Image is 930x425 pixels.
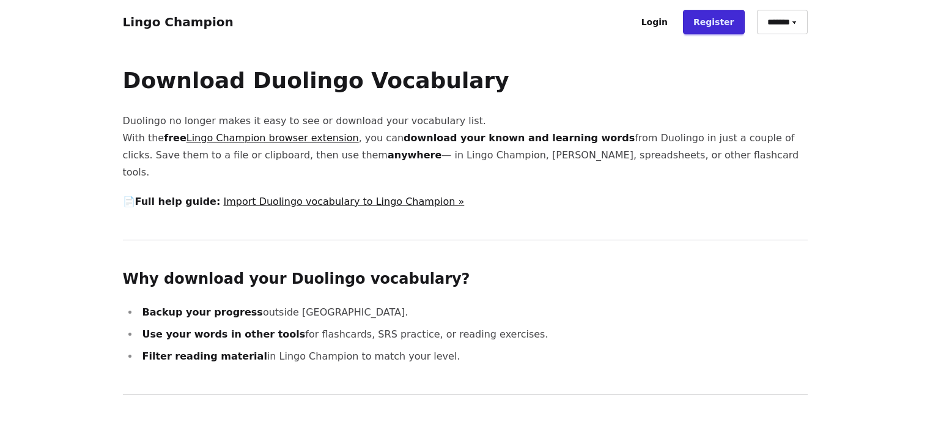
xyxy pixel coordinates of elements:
strong: Full help guide: [135,196,221,207]
a: Import Duolingo vocabulary to Lingo Champion » [223,196,464,207]
strong: Use your words in other tools [142,328,306,340]
h2: Why download your Duolingo vocabulary? [123,270,808,289]
h1: Download Duolingo Vocabulary [123,68,808,93]
strong: free [164,132,359,144]
li: in Lingo Champion to match your level. [139,348,808,365]
p: 📄 [123,193,808,210]
strong: anywhere [388,149,441,161]
strong: download your known and learning words [404,132,635,144]
strong: Backup your progress [142,306,263,318]
strong: Filter reading material [142,350,267,362]
p: Duolingo no longer makes it easy to see or download your vocabulary list. With the , you can from... [123,113,808,181]
li: for flashcards, SRS practice, or reading exercises. [139,326,808,343]
a: Register [683,10,745,34]
li: outside [GEOGRAPHIC_DATA]. [139,304,808,321]
a: Lingo Champion browser extension [186,132,359,144]
a: Lingo Champion [123,15,234,29]
a: Login [631,10,678,34]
